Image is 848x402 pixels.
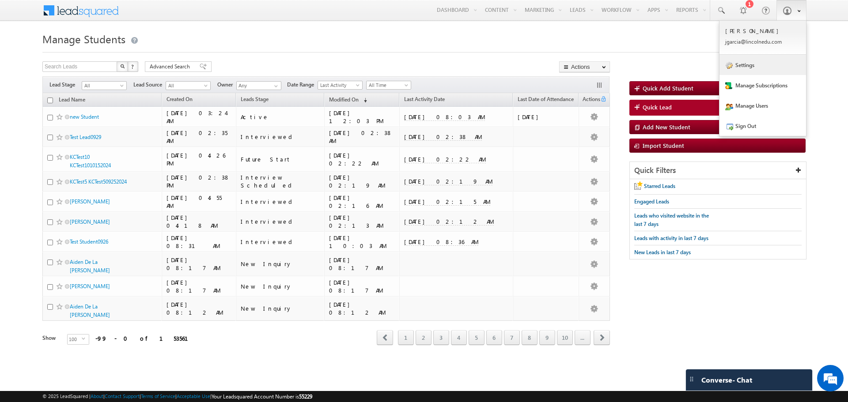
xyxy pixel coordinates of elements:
[719,95,806,116] a: Manage Users
[241,113,320,121] div: Active
[70,303,110,318] a: Aiden De La [PERSON_NAME]
[630,162,806,179] div: Quick Filters
[241,238,320,246] div: Interviewed
[575,330,591,345] a: ...
[634,235,708,241] span: Leads with activity in last 7 days
[120,272,160,284] em: Start Chat
[287,81,318,89] span: Date Range
[579,94,600,106] span: Actions
[68,334,82,344] span: 100
[167,173,232,189] div: [DATE] 02:38 PM
[70,134,101,140] a: Test Lead0929
[166,81,211,90] a: All
[241,173,320,189] div: Interview Scheduled
[42,392,312,401] span: © 2025 LeadSquared | | | | |
[367,81,409,89] span: All Time
[404,198,490,206] span: [DATE] 02:15 AM
[329,301,396,316] div: [DATE] 08:12 AM
[404,155,486,163] span: [DATE] 02:22 AM
[634,249,691,255] span: New Leads in last 7 days
[404,133,482,141] span: [DATE] 02:38 AM
[241,282,320,290] div: New Inquiry
[162,94,197,106] a: Created On
[128,61,138,72] button: ?
[643,84,693,92] span: Quick Add Student
[643,103,672,111] span: Quick Lead
[469,330,485,345] a: 5
[131,63,135,70] span: ?
[325,94,371,106] a: Modified On (sorted descending)
[433,330,449,345] a: 3
[329,151,396,167] div: [DATE] 02:22 AM
[82,82,124,90] span: All
[95,333,199,343] div: -99 - 0 of 153561
[167,96,193,102] span: Created On
[70,198,110,205] a: [PERSON_NAME]
[318,81,363,90] a: Last Activity
[217,81,236,89] span: Owner
[70,238,108,245] a: Test Student0926
[241,133,320,141] div: Interviewed
[167,109,232,125] div: [DATE] 03:24 AM
[719,55,806,75] a: Settings
[177,393,210,399] a: Acceptable Use
[120,64,125,68] img: Search
[400,94,449,106] a: Last Activity Date
[42,334,60,342] div: Show
[719,75,806,95] a: Manage Subscriptions
[54,95,90,106] a: Lead Name
[513,94,578,106] a: Last Date of Attendance
[15,46,37,58] img: d_60004797649_company_0_60004797649
[167,278,232,294] div: [DATE] 08:17 AM
[47,98,53,103] input: Check all records
[167,301,232,316] div: [DATE] 08:12 AM
[404,218,494,225] span: [DATE] 02:12 AM
[241,218,320,225] div: Interviewed
[404,238,478,246] span: [DATE] 08:36 AM
[49,81,82,89] span: Lead Stage
[725,38,800,45] p: jgarc ia@li ncoln edu.c om
[167,129,232,145] div: [DATE] 02:35 AM
[719,116,806,136] a: Sign Out
[404,113,485,121] span: [DATE] 08:03 AM
[70,178,127,185] a: KCTest5 KCTest509252024
[236,81,281,90] input: Type to Search
[167,256,232,272] div: [DATE] 08:17 AM
[241,260,320,268] div: New Inquiry
[634,212,709,227] span: Leads who visited website in the last 7 days
[167,214,232,229] div: [DATE] 04:18 AM
[241,96,269,102] span: Leads Stage
[46,46,148,58] div: Chat with us now
[70,113,99,120] a: new Student
[236,94,273,106] a: Leads Stage
[688,376,695,383] img: carter-drag
[91,393,103,399] a: About
[141,393,175,399] a: Terms of Service
[398,330,414,345] a: 1
[145,4,166,26] div: Minimize live chat window
[404,177,492,185] span: [DATE] 02:19 AM
[725,27,800,34] p: [PERSON_NAME]
[167,151,232,167] div: [DATE] 04:26 PM
[643,142,684,149] span: Import Student
[150,63,193,71] span: Advanced Search
[594,330,610,345] span: next
[70,259,110,274] a: Aiden De La [PERSON_NAME]
[167,234,232,250] div: [DATE] 08:31 AM
[522,330,538,345] a: 8
[644,183,675,189] span: Starred Leads
[82,337,89,341] span: select
[329,109,396,125] div: [DATE] 12:03 PM
[133,81,166,89] span: Lead Source
[329,194,396,210] div: [DATE] 02:16 AM
[634,198,669,205] span: Engaged Leads
[518,96,574,102] span: Last Date of Attendance
[329,214,396,229] div: [DATE] 02:13 AM
[70,283,110,289] a: [PERSON_NAME]
[377,331,393,345] a: prev
[643,123,690,131] span: Add New Student
[70,218,110,225] a: [PERSON_NAME]
[105,393,140,399] a: Contact Support
[539,330,555,345] a: 9
[212,393,312,400] span: Your Leadsquared Account Number is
